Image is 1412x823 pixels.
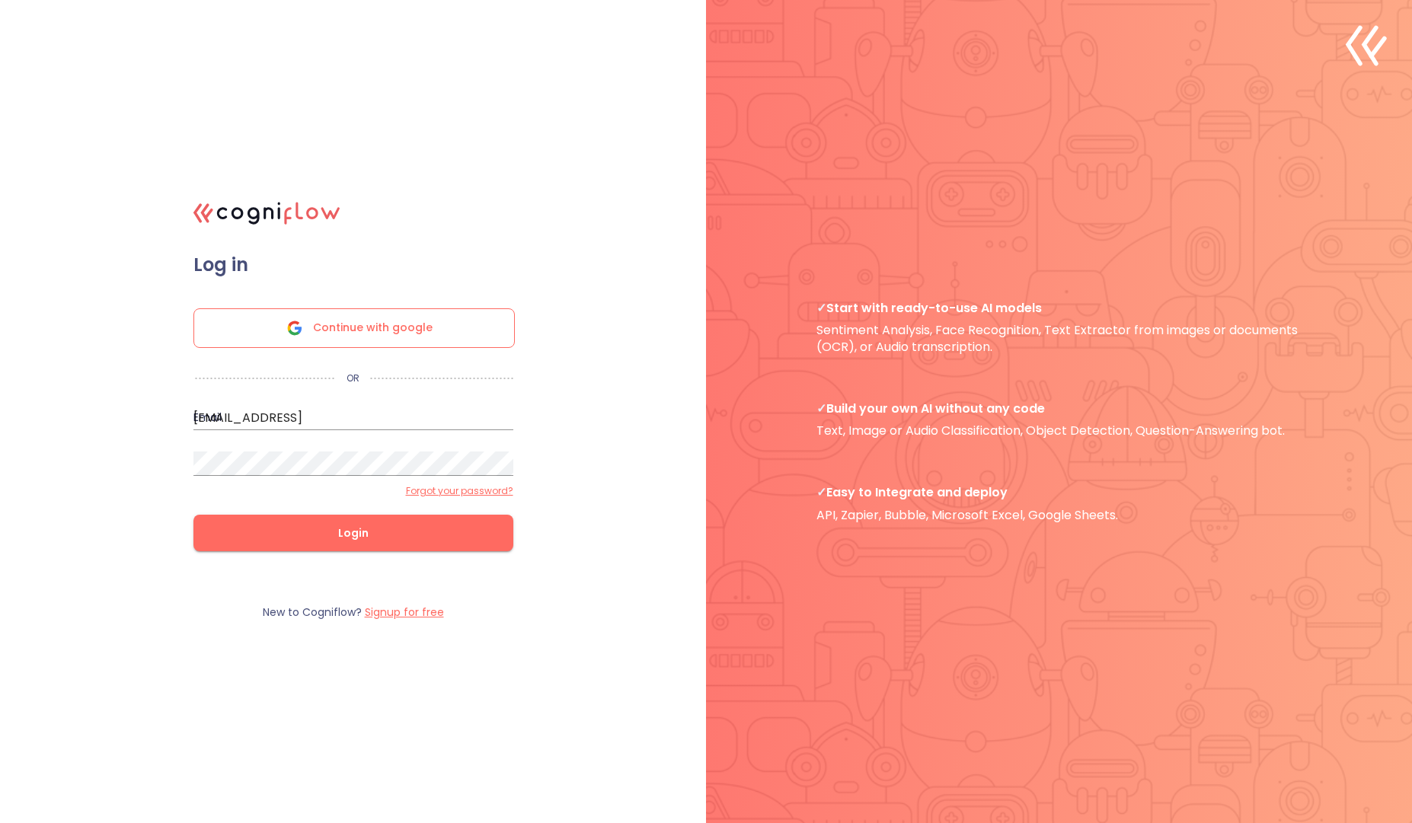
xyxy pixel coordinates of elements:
[193,308,515,348] div: Continue with google
[816,300,1302,355] p: Sentiment Analysis, Face Recognition, Text Extractor from images or documents (OCR), or Audio tra...
[816,300,1302,316] span: Start with ready-to-use AI models
[816,400,1302,416] span: Build your own AI without any code
[365,604,444,620] label: Signup for free
[816,400,1302,439] p: Text, Image or Audio Classification, Object Detection, Question-Answering bot.
[218,524,489,543] span: Login
[406,485,513,497] label: Forgot your password?
[816,299,826,317] b: ✓
[263,605,444,620] p: New to Cogniflow?
[193,515,513,551] button: Login
[336,372,370,384] p: OR
[816,484,1302,500] span: Easy to Integrate and deploy
[816,400,826,417] b: ✓
[193,254,513,276] span: Log in
[816,483,826,501] b: ✓
[816,484,1302,523] p: API, Zapier, Bubble, Microsoft Excel, Google Sheets.
[313,309,433,347] span: Continue with google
